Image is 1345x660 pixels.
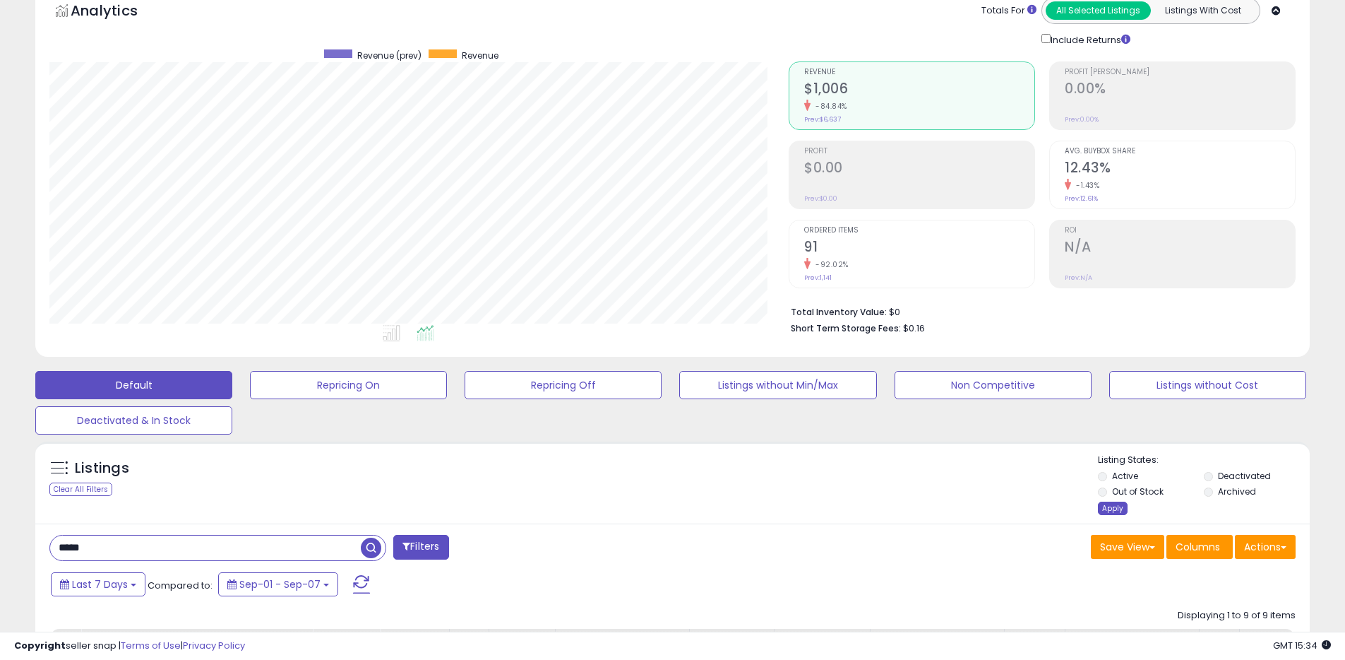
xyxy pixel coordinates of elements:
[121,639,181,652] a: Terms of Use
[1091,535,1164,559] button: Save View
[218,572,338,596] button: Sep-01 - Sep-07
[804,227,1034,235] span: Ordered Items
[1273,639,1331,652] span: 2025-09-15 15:34 GMT
[14,640,245,653] div: seller snap | |
[1065,69,1295,76] span: Profit [PERSON_NAME]
[75,459,129,478] h5: Listings
[1065,227,1295,235] span: ROI
[1109,371,1306,399] button: Listings without Cost
[791,306,887,318] b: Total Inventory Value:
[1166,535,1233,559] button: Columns
[71,1,165,24] h5: Analytics
[462,49,498,61] span: Revenue
[239,577,321,591] span: Sep-01 - Sep-07
[1046,1,1151,20] button: All Selected Listings
[981,4,1036,18] div: Totals For
[791,322,901,334] b: Short Term Storage Fees:
[804,160,1034,179] h2: $0.00
[1065,239,1295,258] h2: N/A
[811,101,847,112] small: -84.84%
[1218,470,1271,482] label: Deactivated
[49,483,112,496] div: Clear All Filters
[804,81,1034,100] h2: $1,006
[35,406,232,435] button: Deactivated & In Stock
[1235,535,1296,559] button: Actions
[1178,609,1296,623] div: Displaying 1 to 9 of 9 items
[1065,160,1295,179] h2: 12.43%
[1065,148,1295,155] span: Avg. Buybox Share
[1176,540,1220,554] span: Columns
[148,579,213,592] span: Compared to:
[1098,502,1128,515] div: Apply
[1065,194,1098,203] small: Prev: 12.61%
[250,371,447,399] button: Repricing On
[183,639,245,652] a: Privacy Policy
[35,371,232,399] button: Default
[903,322,925,335] span: $0.16
[1098,454,1310,467] p: Listing States:
[1031,31,1147,47] div: Include Returns
[804,194,837,203] small: Prev: $0.00
[804,69,1034,76] span: Revenue
[51,572,145,596] button: Last 7 Days
[1112,485,1164,497] label: Out of Stock
[1150,1,1255,20] button: Listings With Cost
[895,371,1092,399] button: Non Competitive
[1071,180,1099,191] small: -1.43%
[72,577,128,591] span: Last 7 Days
[804,239,1034,258] h2: 91
[1218,485,1256,497] label: Archived
[465,371,662,399] button: Repricing Off
[1065,81,1295,100] h2: 0.00%
[14,639,66,652] strong: Copyright
[1065,115,1099,124] small: Prev: 0.00%
[1065,273,1092,282] small: Prev: N/A
[791,302,1285,319] li: $0
[804,115,841,124] small: Prev: $6,637
[679,371,876,399] button: Listings without Min/Max
[1112,470,1138,482] label: Active
[804,273,832,282] small: Prev: 1,141
[804,148,1034,155] span: Profit
[357,49,422,61] span: Revenue (prev)
[811,259,849,270] small: -92.02%
[393,535,448,560] button: Filters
